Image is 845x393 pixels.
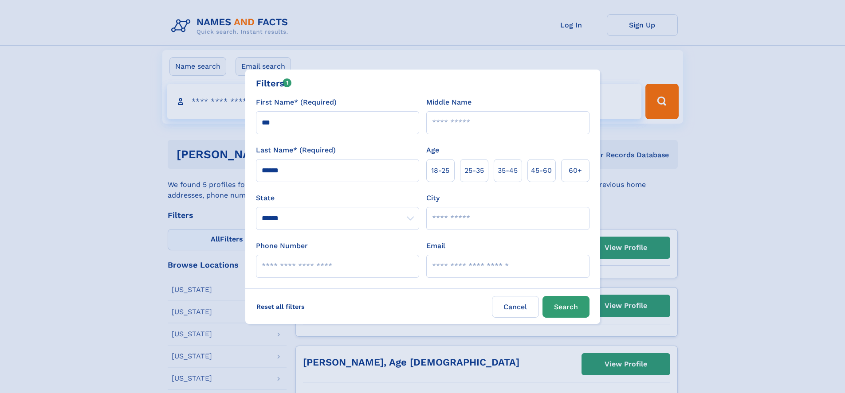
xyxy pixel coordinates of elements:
[256,97,337,108] label: First Name* (Required)
[256,241,308,251] label: Phone Number
[251,296,310,317] label: Reset all filters
[426,241,445,251] label: Email
[256,77,292,90] div: Filters
[426,97,472,108] label: Middle Name
[569,165,582,176] span: 60+
[426,193,440,203] label: City
[464,165,484,176] span: 25‑35
[256,193,419,203] label: State
[531,165,552,176] span: 45‑60
[256,145,336,156] label: Last Name* (Required)
[492,296,539,318] label: Cancel
[426,145,439,156] label: Age
[431,165,449,176] span: 18‑25
[498,165,518,176] span: 35‑45
[542,296,590,318] button: Search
